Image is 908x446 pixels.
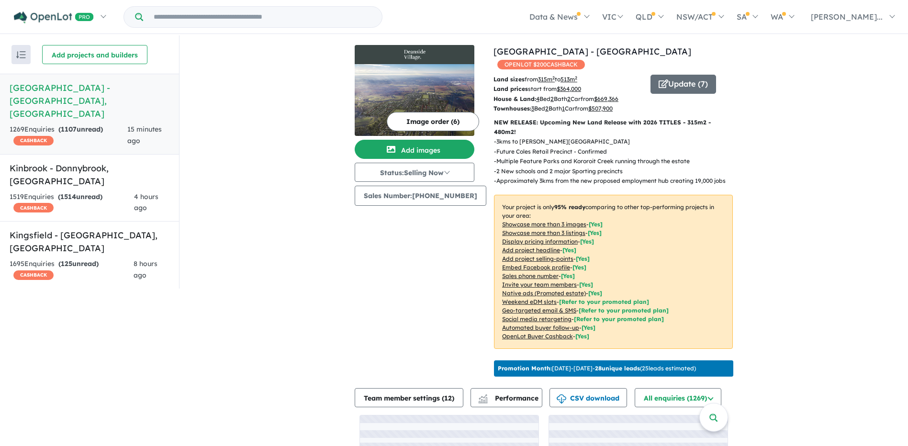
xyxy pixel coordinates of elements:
[557,394,566,404] img: download icon
[16,51,26,58] img: sort.svg
[560,76,577,83] u: 513 m
[574,315,664,323] span: [Refer to your promoted plan]
[588,290,602,297] span: [Yes]
[557,85,581,92] u: $ 364,000
[145,7,380,27] input: Try estate name, suburb, builder or developer
[493,75,643,84] p: from
[355,140,474,159] button: Add images
[502,298,557,305] u: Weekend eDM slots
[58,192,102,201] strong: ( unread)
[502,264,570,271] u: Embed Facebook profile
[502,229,585,236] u: Showcase more than 3 listings
[531,105,534,112] u: 3
[635,388,721,407] button: All enquiries (1269)
[561,272,575,279] span: [ Yes ]
[562,105,565,112] u: 1
[10,162,169,188] h5: Kinbrook - Donnybrook , [GEOGRAPHIC_DATA]
[589,221,603,228] span: [ Yes ]
[10,229,169,255] h5: Kingsfield - [GEOGRAPHIC_DATA] , [GEOGRAPHIC_DATA]
[134,192,158,212] span: 4 hours ago
[550,95,554,102] u: 2
[355,388,463,407] button: Team member settings (12)
[502,307,576,314] u: Geo-targeted email & SMS
[502,246,560,254] u: Add project headline
[14,11,94,23] img: Openlot PRO Logo White
[567,95,571,102] u: 2
[559,298,649,305] span: [Refer to your promoted plan]
[493,85,528,92] b: Land prices
[549,388,627,407] button: CSV download
[494,147,733,156] p: - Future Coles Retail Precinct - Confirmed
[387,112,479,131] button: Image order (6)
[576,255,590,262] span: [ Yes ]
[444,394,452,402] span: 12
[493,104,643,113] p: Bed Bath Car from
[588,105,613,112] u: $ 507,900
[61,125,77,134] span: 1107
[471,388,542,407] button: Performance
[502,281,577,288] u: Invite your team members
[355,45,474,136] a: Deanside Village - Deanside LogoDeanside Village - Deanside
[494,137,733,146] p: - 3kms to [PERSON_NAME][GEOGRAPHIC_DATA]
[502,290,586,297] u: Native ads (Promoted estate)
[498,365,552,372] b: Promotion Month:
[355,163,474,182] button: Status:Selling Now
[10,124,127,147] div: 1269 Enquir ies
[572,264,586,271] span: [ Yes ]
[493,95,536,102] b: House & Land:
[502,333,573,340] u: OpenLot Buyer Cashback
[359,49,471,60] img: Deanside Village - Deanside Logo
[494,176,733,186] p: - Approximately 3kms from the new proposed employment hub creating 19,000 jobs
[502,238,578,245] u: Display pricing information
[355,186,486,206] button: Sales Number:[PHONE_NUMBER]
[497,60,585,69] span: OPENLOT $ 200 CASHBACK
[502,255,573,262] u: Add project selling-points
[61,259,72,268] span: 125
[811,12,883,22] span: [PERSON_NAME]...
[650,75,716,94] button: Update (7)
[502,272,559,279] u: Sales phone number
[494,195,733,349] p: Your project is only comparing to other top-performing projects in your area: - - - - - - - - - -...
[10,191,134,214] div: 1519 Enquir ies
[493,76,525,83] b: Land sizes
[493,46,691,57] a: [GEOGRAPHIC_DATA] - [GEOGRAPHIC_DATA]
[479,394,487,400] img: line-chart.svg
[134,259,157,279] span: 8 hours ago
[493,94,643,104] p: Bed Bath Car from
[502,221,586,228] u: Showcase more than 3 images
[594,95,618,102] u: $ 669,366
[494,167,733,176] p: - 2 New schools and 2 major Sporting precincts
[13,136,54,145] span: CASHBACK
[555,76,577,83] span: to
[494,118,733,137] p: NEW RELEASE: Upcoming New Land Release with 2026 TITLES - 315m2 - 480m2!
[588,229,602,236] span: [ Yes ]
[58,259,99,268] strong: ( unread)
[538,76,555,83] u: 315 m
[42,45,147,64] button: Add projects and builders
[10,81,169,120] h5: [GEOGRAPHIC_DATA] - [GEOGRAPHIC_DATA] , [GEOGRAPHIC_DATA]
[502,324,579,331] u: Automated buyer follow-up
[13,270,54,280] span: CASHBACK
[478,397,488,403] img: bar-chart.svg
[582,324,595,331] span: [Yes]
[595,365,640,372] b: 28 unique leads
[562,246,576,254] span: [ Yes ]
[579,281,593,288] span: [ Yes ]
[552,75,555,80] sup: 2
[480,394,538,402] span: Performance
[498,364,696,373] p: [DATE] - [DATE] - ( 25 leads estimated)
[502,315,572,323] u: Social media retargeting
[13,203,54,212] span: CASHBACK
[493,105,531,112] b: Townhouses:
[355,64,474,136] img: Deanside Village - Deanside
[536,95,539,102] u: 4
[575,333,589,340] span: [Yes]
[10,258,134,281] div: 1695 Enquir ies
[493,84,643,94] p: start from
[579,307,669,314] span: [Refer to your promoted plan]
[575,75,577,80] sup: 2
[554,203,585,211] b: 95 % ready
[494,156,733,166] p: - Multiple Feature Parks and Kororoit Creek running through the estate
[60,192,76,201] span: 1514
[545,105,549,112] u: 2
